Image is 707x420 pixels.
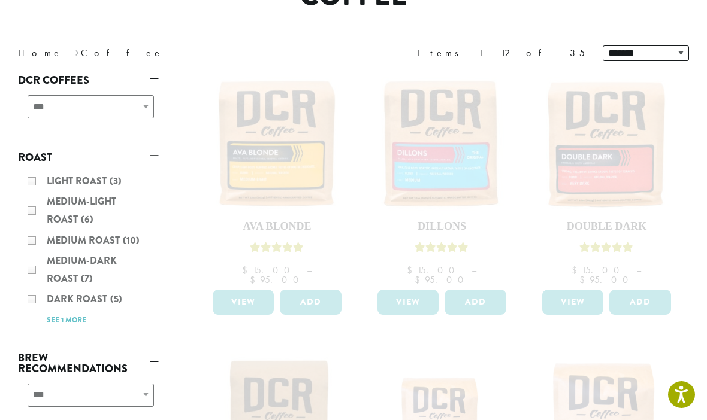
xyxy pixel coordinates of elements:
a: DCR Coffees [18,70,159,90]
a: Home [18,47,62,59]
div: Items 1-12 of 35 [417,46,585,60]
span: › [75,42,79,60]
div: Roast [18,168,159,333]
a: Brew Recommendations [18,348,159,379]
div: DCR Coffees [18,90,159,133]
a: Roast [18,147,159,168]
nav: Breadcrumb [18,46,336,60]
